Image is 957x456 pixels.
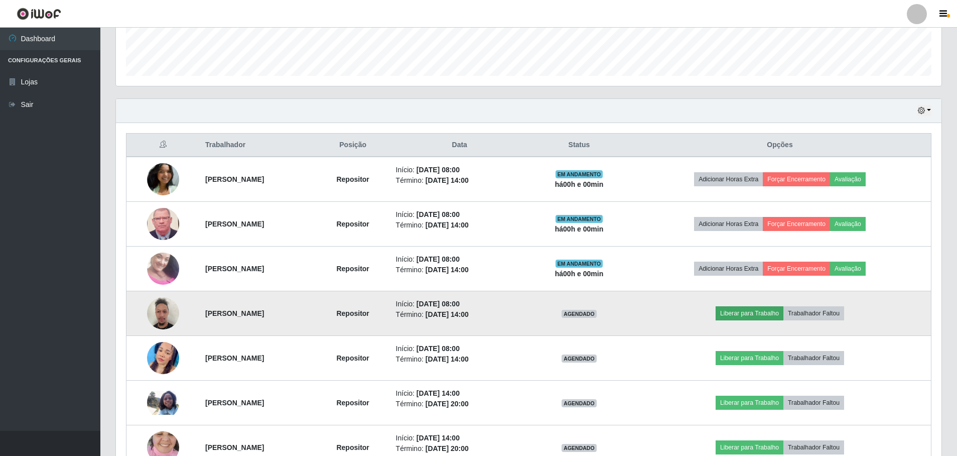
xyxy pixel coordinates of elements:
[396,388,523,399] li: Início:
[694,217,763,231] button: Adicionar Horas Extra
[830,262,866,276] button: Avaliação
[147,163,179,195] img: 1748893020398.jpeg
[396,254,523,265] li: Início:
[417,210,460,218] time: [DATE] 08:00
[205,443,264,451] strong: [PERSON_NAME]
[396,209,523,220] li: Início:
[763,217,830,231] button: Forçar Encerramento
[147,391,179,415] img: 1753190771762.jpeg
[716,440,783,454] button: Liberar para Trabalho
[316,134,390,157] th: Posição
[205,309,264,317] strong: [PERSON_NAME]
[763,172,830,186] button: Forçar Encerramento
[783,396,844,410] button: Trabalhador Faltou
[396,354,523,365] li: Término:
[390,134,529,157] th: Data
[417,255,460,263] time: [DATE] 08:00
[694,172,763,186] button: Adicionar Horas Extra
[426,310,469,318] time: [DATE] 14:00
[783,440,844,454] button: Trabalhador Faltou
[426,400,469,408] time: [DATE] 20:00
[426,221,469,229] time: [DATE] 14:00
[336,175,369,183] strong: Repositor
[830,172,866,186] button: Avaliação
[396,299,523,309] li: Início:
[205,175,264,183] strong: [PERSON_NAME]
[562,355,597,363] span: AGENDADO
[417,300,460,308] time: [DATE] 08:00
[529,134,629,157] th: Status
[555,180,604,188] strong: há 00 h e 00 min
[426,444,469,452] time: [DATE] 20:00
[396,344,523,354] li: Início:
[396,433,523,443] li: Início:
[205,220,264,228] strong: [PERSON_NAME]
[716,351,783,365] button: Liberar para Trabalho
[147,323,179,393] img: 1753795450805.jpeg
[205,399,264,407] strong: [PERSON_NAME]
[562,399,597,407] span: AGENDADO
[147,203,179,245] img: 1750202852235.jpeg
[396,399,523,409] li: Término:
[336,443,369,451] strong: Repositor
[555,225,604,233] strong: há 00 h e 00 min
[147,292,179,334] img: 1753289887027.jpeg
[426,266,469,274] time: [DATE] 14:00
[205,354,264,362] strong: [PERSON_NAME]
[417,166,460,174] time: [DATE] 08:00
[396,309,523,320] li: Término:
[556,170,603,178] span: EM ANDAMENTO
[783,306,844,320] button: Trabalhador Faltou
[417,389,460,397] time: [DATE] 14:00
[783,351,844,365] button: Trabalhador Faltou
[426,176,469,184] time: [DATE] 14:00
[336,399,369,407] strong: Repositor
[417,434,460,442] time: [DATE] 14:00
[555,270,604,278] strong: há 00 h e 00 min
[556,260,603,268] span: EM ANDAMENTO
[147,240,179,297] img: 1753110543973.jpeg
[562,310,597,318] span: AGENDADO
[629,134,931,157] th: Opções
[417,345,460,353] time: [DATE] 08:00
[199,134,316,157] th: Trabalhador
[336,354,369,362] strong: Repositor
[556,215,603,223] span: EM ANDAMENTO
[716,306,783,320] button: Liberar para Trabalho
[336,265,369,273] strong: Repositor
[396,165,523,175] li: Início:
[426,355,469,363] time: [DATE] 14:00
[763,262,830,276] button: Forçar Encerramento
[396,265,523,275] li: Término:
[205,265,264,273] strong: [PERSON_NAME]
[336,309,369,317] strong: Repositor
[336,220,369,228] strong: Repositor
[17,8,61,20] img: CoreUI Logo
[396,443,523,454] li: Término:
[830,217,866,231] button: Avaliação
[396,175,523,186] li: Término:
[716,396,783,410] button: Liberar para Trabalho
[396,220,523,231] li: Término:
[694,262,763,276] button: Adicionar Horas Extra
[562,444,597,452] span: AGENDADO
